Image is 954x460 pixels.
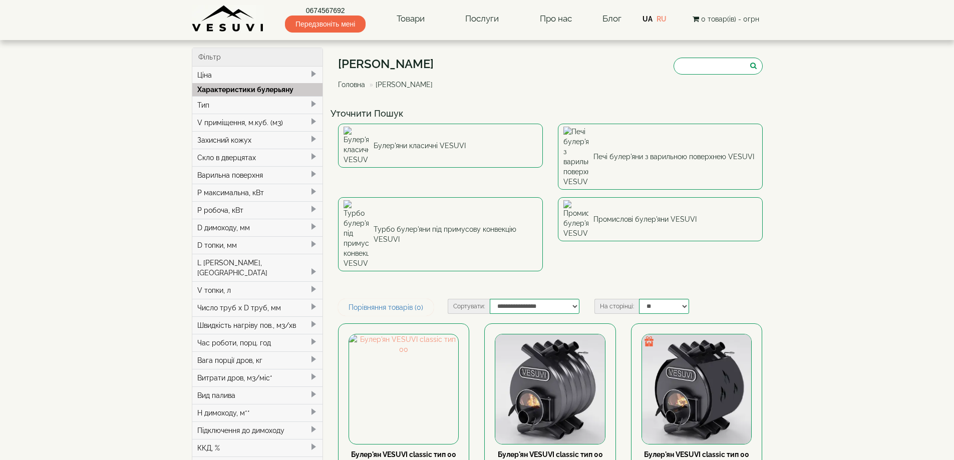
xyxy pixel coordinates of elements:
div: Характеристики булерьяну [192,83,323,96]
li: [PERSON_NAME] [367,80,433,90]
div: Витрати дров, м3/міс* [192,369,323,386]
div: Скло в дверцятах [192,149,323,166]
a: Порівняння товарів (0) [338,299,434,316]
div: Фільтр [192,48,323,67]
div: D димоходу, мм [192,219,323,236]
div: H димоходу, м** [192,404,323,421]
a: Про нас [530,8,582,31]
div: P максимальна, кВт [192,184,323,201]
div: Вага порції дров, кг [192,351,323,369]
div: Підключення до димоходу [192,421,323,439]
img: Завод VESUVI [192,5,264,33]
h4: Уточнити Пошук [331,109,770,119]
img: Промислові булер'яни VESUVI [563,200,588,238]
button: 0 товар(ів) - 0грн [690,14,762,25]
div: D топки, мм [192,236,323,254]
a: 0674567692 [285,6,366,16]
h1: [PERSON_NAME] [338,58,440,71]
a: Послуги [455,8,509,31]
span: Передзвоніть мені [285,16,366,33]
div: Варильна поверхня [192,166,323,184]
a: Головна [338,81,365,89]
div: L [PERSON_NAME], [GEOGRAPHIC_DATA] [192,254,323,281]
div: Число труб x D труб, мм [192,299,323,316]
div: P робоча, кВт [192,201,323,219]
div: ККД, % [192,439,323,456]
a: Печі булер'яни з варильною поверхнею VESUVI Печі булер'яни з варильною поверхнею VESUVI [558,124,763,190]
div: Швидкість нагріву пов., м3/хв [192,316,323,334]
div: V топки, л [192,281,323,299]
div: Вид палива [192,386,323,404]
img: Булер'ян VESUVI classic тип 00 зі склом [495,334,604,443]
a: Булер'яни класичні VESUVI Булер'яни класичні VESUVI [338,124,543,168]
a: Булер'ян VESUVI classic тип 00 [351,450,456,458]
img: Булер'яни класичні VESUVI [344,127,369,165]
div: Захисний кожух [192,131,323,149]
img: Булер'ян VESUVI classic тип 00 скло + кожух [642,334,751,443]
img: Печі булер'яни з варильною поверхнею VESUVI [563,127,588,187]
label: На сторінці: [594,299,639,314]
img: gift [644,336,654,346]
span: 0 товар(ів) - 0грн [701,15,759,23]
div: Ціна [192,67,323,84]
a: UA [643,15,653,23]
div: Тип [192,96,323,114]
a: Блог [602,14,621,24]
a: Промислові булер'яни VESUVI Промислові булер'яни VESUVI [558,197,763,241]
a: Турбо булер'яни під примусову конвекцію VESUVI Турбо булер'яни під примусову конвекцію VESUVI [338,197,543,271]
a: Товари [387,8,435,31]
img: Турбо булер'яни під примусову конвекцію VESUVI [344,200,369,268]
label: Сортувати: [448,299,490,314]
div: V приміщення, м.куб. (м3) [192,114,323,131]
img: Булер'ян VESUVI classic тип 00 [349,334,458,443]
a: RU [657,15,667,23]
div: Час роботи, порц. год [192,334,323,351]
